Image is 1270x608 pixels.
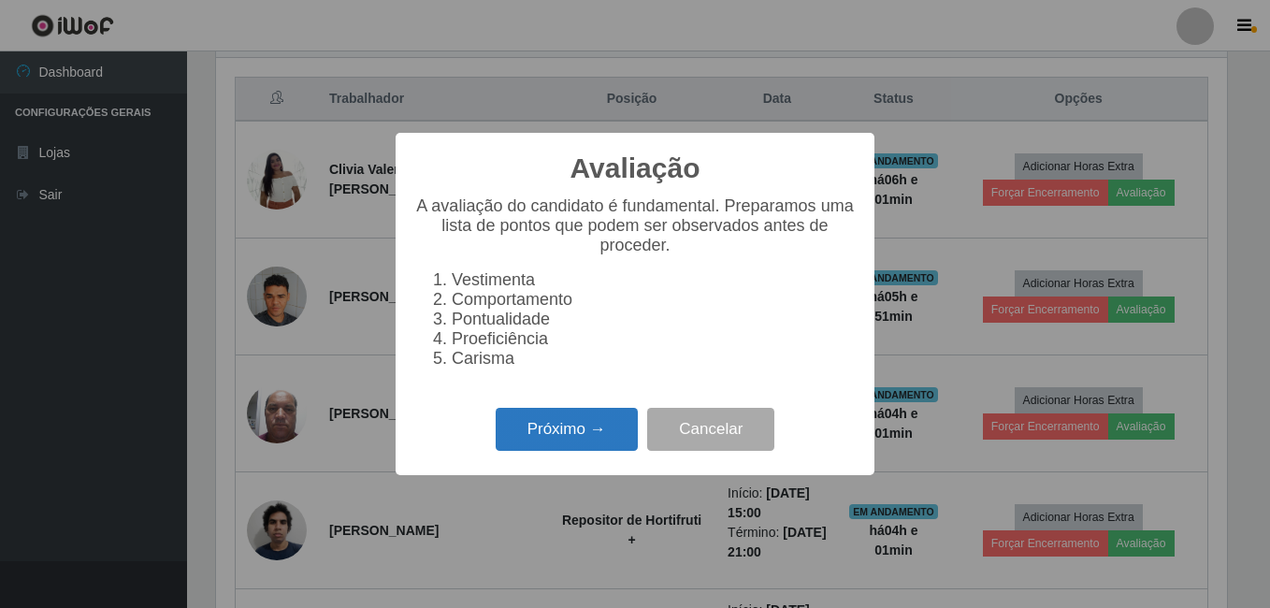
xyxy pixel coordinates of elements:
p: A avaliação do candidato é fundamental. Preparamos uma lista de pontos que podem ser observados a... [414,196,856,255]
li: Comportamento [452,290,856,310]
li: Vestimenta [452,270,856,290]
h2: Avaliação [570,152,700,185]
li: Carisma [452,349,856,369]
button: Cancelar [647,408,774,452]
li: Pontualidade [452,310,856,329]
li: Proeficiência [452,329,856,349]
button: Próximo → [496,408,638,452]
